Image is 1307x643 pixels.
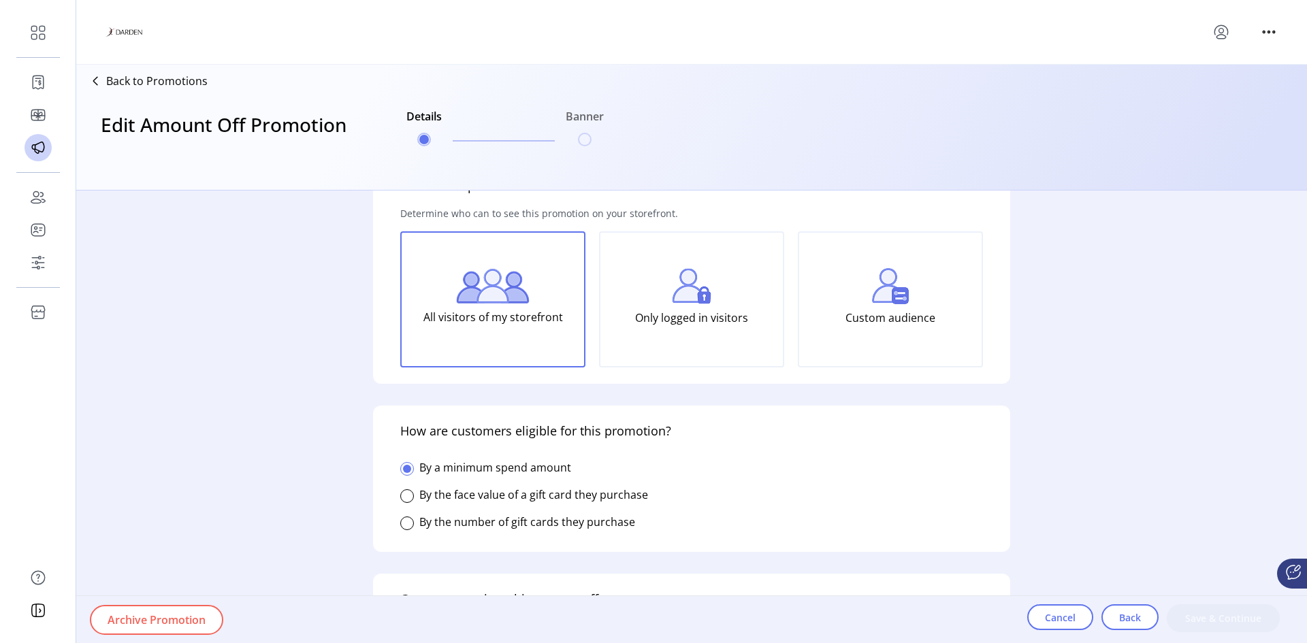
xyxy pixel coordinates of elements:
p: All visitors of my storefront [423,303,563,331]
label: By the face value of a gift card they purchase [419,487,648,502]
h6: Details [406,108,442,133]
span: Cancel [1045,610,1076,625]
button: menu [1258,21,1280,43]
button: Archive Promotion [90,605,223,635]
span: Back [1119,610,1141,625]
p: Back to Promotions [106,73,208,89]
label: By a minimum spend amount [419,460,571,475]
img: login-visitors.png [672,268,711,304]
h5: Customer receives this amount off: [400,590,602,614]
img: all-visitors.png [456,269,530,303]
h3: Edit Amount Off Promotion [101,110,346,166]
button: menu [1210,21,1232,43]
h5: How are customers eligible for this promotion? [400,422,671,454]
p: Custom audience [845,304,935,331]
p: Determine who can to see this promotion on your storefront. [400,195,678,231]
img: custom-visitors.png [872,268,909,304]
label: By the number of gift cards they purchase [419,514,635,529]
img: logo [103,13,144,51]
p: Only logged in visitors [635,304,748,331]
button: Back [1101,604,1159,630]
button: Cancel [1027,604,1093,630]
span: Archive Promotion [108,612,206,628]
